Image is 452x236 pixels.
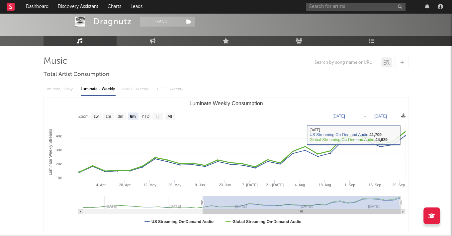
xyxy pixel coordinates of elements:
[266,183,283,187] text: 21. [DATE]
[167,114,172,119] text: All
[151,219,214,224] text: US Streaming On-Demand Audio
[56,148,62,152] text: 30k
[344,183,355,187] text: 1. Sep
[374,114,387,118] text: [DATE]
[295,183,305,187] text: 4. Aug
[48,129,52,175] text: Luminate Weekly Streams
[368,183,381,187] text: 15. Sep
[94,183,106,187] text: 14. Apr
[56,134,62,138] text: 40k
[242,183,257,187] text: 7. [DATE]
[143,183,156,187] text: 12. May
[140,17,182,27] button: Track
[168,183,181,187] text: 26. May
[44,98,408,231] svg: Luminate Weekly Consumption
[363,114,367,118] text: →
[155,114,160,119] text: 1y
[56,162,62,166] text: 20k
[56,176,62,180] text: 10k
[306,3,406,11] input: Search for artists
[93,17,132,27] div: Dragnutz
[78,114,89,119] text: Zoom
[195,183,205,187] text: 9. Jun
[392,183,405,187] text: 29. Sep
[141,114,149,119] text: YTD
[105,114,111,119] text: 1m
[232,219,301,224] text: Global Streaming On-Demand Audio
[189,101,263,106] text: Luminate Weekly Consumption
[44,71,109,79] span: Total Artist Consumption
[130,114,136,119] text: 6m
[318,183,331,187] text: 18. Aug
[93,114,99,119] text: 1w
[219,183,230,187] text: 23. Jun
[118,114,123,119] text: 3m
[119,183,131,187] text: 28. Apr
[311,60,381,65] input: Search by song name or URL
[332,114,345,118] text: [DATE]
[81,84,116,95] div: Luminate - Weekly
